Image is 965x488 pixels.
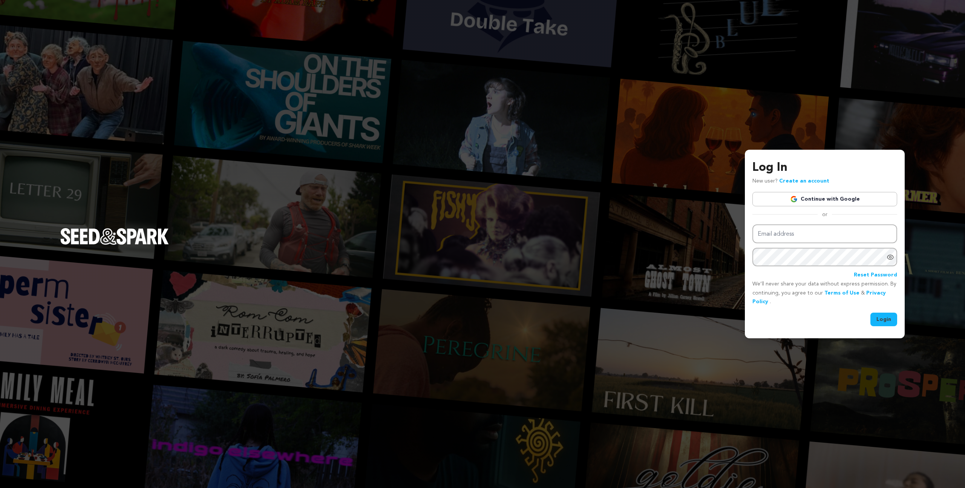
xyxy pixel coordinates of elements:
[752,177,829,186] p: New user?
[818,211,832,218] span: or
[752,192,897,206] a: Continue with Google
[790,195,798,203] img: Google logo
[60,228,169,245] img: Seed&Spark Logo
[824,290,859,296] a: Terms of Use
[60,228,169,260] a: Seed&Spark Homepage
[752,280,897,307] p: We’ll never share your data without express permission. By continuing, you agree to our & .
[752,159,897,177] h3: Log In
[752,224,897,244] input: Email address
[887,253,894,261] a: Show password as plain text. Warning: this will display your password on the screen.
[854,271,897,280] a: Reset Password
[870,313,897,326] button: Login
[779,178,829,184] a: Create an account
